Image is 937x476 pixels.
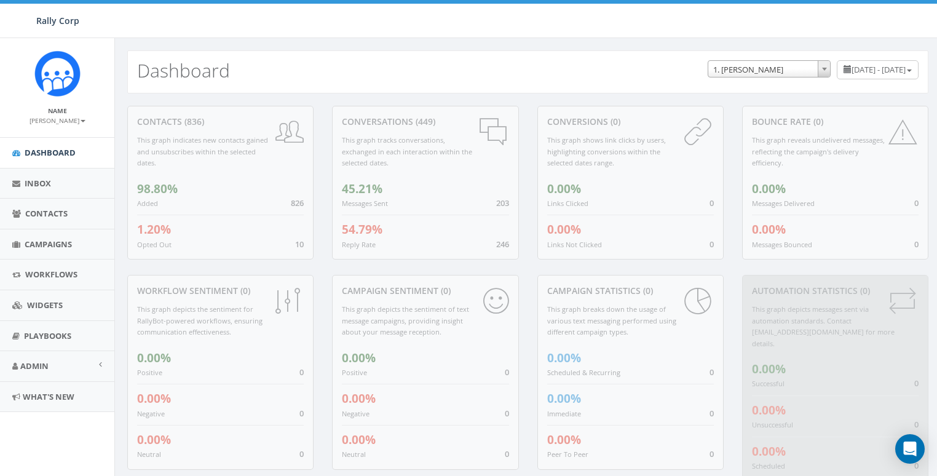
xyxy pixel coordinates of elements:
span: 0.00% [137,432,171,448]
span: 246 [496,239,509,250]
span: (0) [438,285,451,296]
div: contacts [137,116,304,128]
small: [PERSON_NAME] [30,116,85,125]
span: 0 [710,239,714,250]
span: (0) [238,285,250,296]
span: 0 [299,448,304,459]
span: 0 [299,367,304,378]
small: Negative [342,409,370,418]
span: What's New [23,391,74,402]
span: 0 [505,448,509,459]
span: 10 [295,239,304,250]
span: 0 [299,408,304,419]
span: 0.00% [752,443,786,459]
span: [DATE] - [DATE] [852,64,906,75]
small: This graph shows link clicks by users, highlighting conversions within the selected dates range. [547,135,666,167]
small: Neutral [137,450,161,459]
small: Links Clicked [547,199,588,208]
div: conversions [547,116,714,128]
span: 0.00% [547,221,581,237]
small: Scheduled [752,461,785,470]
span: 203 [496,197,509,208]
small: This graph depicts messages sent via automation standards. Contact [EMAIL_ADDRESS][DOMAIN_NAME] f... [752,304,895,348]
small: Negative [137,409,165,418]
span: 0.00% [547,350,581,366]
span: Playbooks [24,330,71,341]
div: Bounce Rate [752,116,919,128]
small: This graph tracks conversations, exchanged in each interaction within the selected dates. [342,135,472,167]
span: 0 [914,197,919,208]
small: Messages Sent [342,199,388,208]
small: Peer To Peer [547,450,588,459]
small: Links Not Clicked [547,240,602,249]
span: 0.00% [137,391,171,407]
img: Icon_1.png [34,50,81,97]
small: Positive [137,368,162,377]
div: Workflow Sentiment [137,285,304,297]
span: 0.00% [752,181,786,197]
span: 0.00% [547,391,581,407]
span: Workflows [25,269,77,280]
small: Added [137,199,158,208]
small: This graph indicates new contacts gained and unsubscribes within the selected dates. [137,135,268,167]
span: 0.00% [752,221,786,237]
span: 0.00% [342,350,376,366]
h2: Dashboard [137,60,230,81]
span: 826 [291,197,304,208]
span: (836) [182,116,204,127]
small: Immediate [547,409,581,418]
span: 0.00% [547,181,581,197]
span: 0 [914,378,919,389]
span: 0.00% [752,361,786,377]
span: 0.00% [752,402,786,418]
span: 54.79% [342,221,382,237]
small: Opted Out [137,240,172,249]
span: 0.00% [342,432,376,448]
span: Dashboard [25,147,76,158]
span: 0 [505,367,509,378]
div: Campaign Sentiment [342,285,508,297]
span: 45.21% [342,181,382,197]
span: 0 [914,419,919,430]
span: 0 [710,197,714,208]
div: Open Intercom Messenger [895,434,925,464]
span: Contacts [25,208,68,219]
span: (0) [858,285,870,296]
span: (0) [608,116,620,127]
a: [PERSON_NAME] [30,114,85,125]
small: Neutral [342,450,366,459]
div: conversations [342,116,508,128]
span: 0 [710,448,714,459]
span: (0) [811,116,823,127]
span: 0.00% [342,391,376,407]
span: Admin [20,360,49,371]
span: 0.00% [137,350,171,366]
span: 0.00% [547,432,581,448]
span: Inbox [25,178,51,189]
span: 0 [710,367,714,378]
div: Campaign Statistics [547,285,714,297]
small: This graph depicts the sentiment of text message campaigns, providing insight about your message ... [342,304,469,336]
span: 0 [914,460,919,471]
small: This graph breaks down the usage of various text messaging performed using different campaign types. [547,304,676,336]
small: Name [48,106,67,115]
small: Unsuccessful [752,420,793,429]
span: 0 [505,408,509,419]
span: 1. James Martin [708,60,831,77]
span: 98.80% [137,181,178,197]
small: This graph depicts the sentiment for RallyBot-powered workflows, ensuring communication effective... [137,304,263,336]
small: Messages Delivered [752,199,815,208]
span: 1.20% [137,221,171,237]
span: (0) [641,285,653,296]
span: 1. James Martin [708,61,830,78]
small: Successful [752,379,785,388]
small: Scheduled & Recurring [547,368,620,377]
small: This graph reveals undelivered messages, reflecting the campaign's delivery efficiency. [752,135,885,167]
span: 0 [914,239,919,250]
span: 0 [710,408,714,419]
div: Automation Statistics [752,285,919,297]
span: Rally Corp [36,15,79,26]
span: Campaigns [25,239,72,250]
small: Messages Bounced [752,240,812,249]
small: Reply Rate [342,240,376,249]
